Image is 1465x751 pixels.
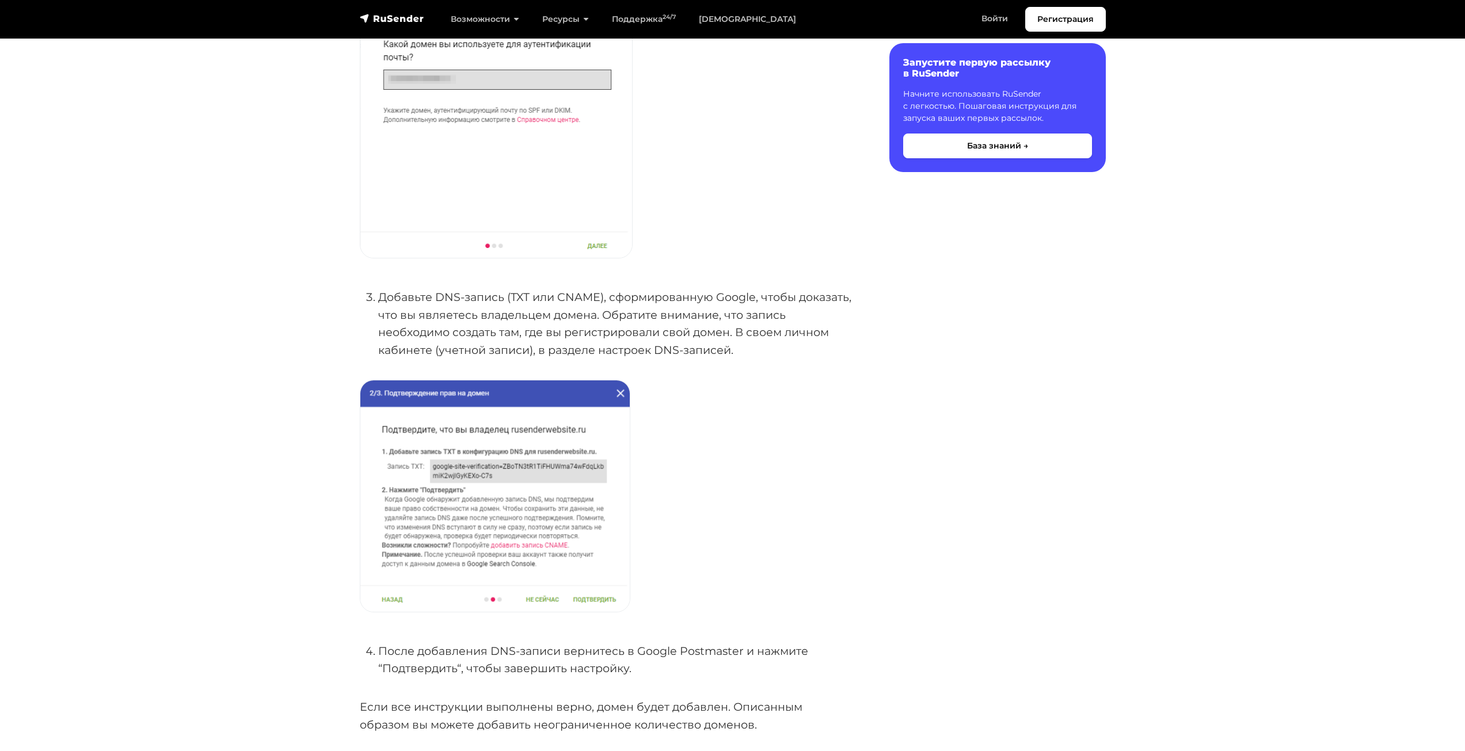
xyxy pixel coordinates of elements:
a: Поддержка24/7 [600,7,687,31]
img: RuSender [360,13,424,24]
a: Ресурсы [531,7,600,31]
img: Подтверждение домена [360,380,630,612]
p: Начните использовать RuSender с легкостью. Пошаговая инструкция для запуска ваших первых рассылок. [903,88,1092,124]
p: Если все инструкции выполнены верно, домен будет добавлен. Описанным образом вы можете добавить н... [360,698,853,733]
button: База знаний → [903,134,1092,158]
sup: 24/7 [663,13,676,21]
a: Запустите первую рассылку в RuSender Начните использовать RuSender с легкостью. Пошаговая инструк... [889,43,1106,172]
a: Возможности [439,7,531,31]
h6: Запустите первую рассылку в RuSender [903,57,1092,79]
a: [DEMOGRAPHIC_DATA] [687,7,808,31]
li: Добавьте DNS-запись (TXT или CNAME), сформированную Google, чтобы доказать, что вы являетесь влад... [378,288,853,359]
a: Регистрация [1025,7,1106,32]
li: После добавления DNS-записи вернитесь в Google Postmaster и нажмите “Подтвердить“, чтобы завершит... [378,642,853,677]
a: Войти [970,7,1019,31]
